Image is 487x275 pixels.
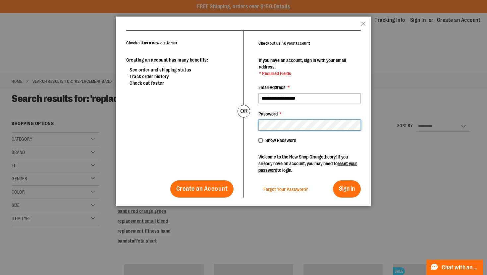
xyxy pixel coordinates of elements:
p: Welcome to the New Shop Orangetheory! If you already have an account, you may need to to login. [258,154,361,173]
span: Chat with an Expert [442,264,479,271]
li: See order and shipping status [130,67,234,73]
span: If you have an account, sign in with your email address. [259,58,346,69]
span: Forgot Your Password? [263,187,308,192]
span: Password [258,111,278,116]
div: or [238,105,250,117]
a: Create an Account [170,180,234,198]
strong: Checkout as a new customer [126,41,177,45]
li: Check out faster [130,80,234,86]
span: Create an Account [176,185,228,192]
a: Forgot Your Password? [263,186,308,193]
span: * Required Fields [259,70,360,77]
p: Creating an account has many benefits: [126,57,234,63]
button: Sign In [333,180,361,198]
span: Sign In [339,185,355,192]
li: Track order history [130,73,234,80]
span: Show Password [265,138,296,143]
button: Chat with an Expert [426,260,483,275]
span: Email Address [258,85,286,90]
strong: Checkout using your account [258,41,310,46]
a: reset your password [258,161,357,173]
